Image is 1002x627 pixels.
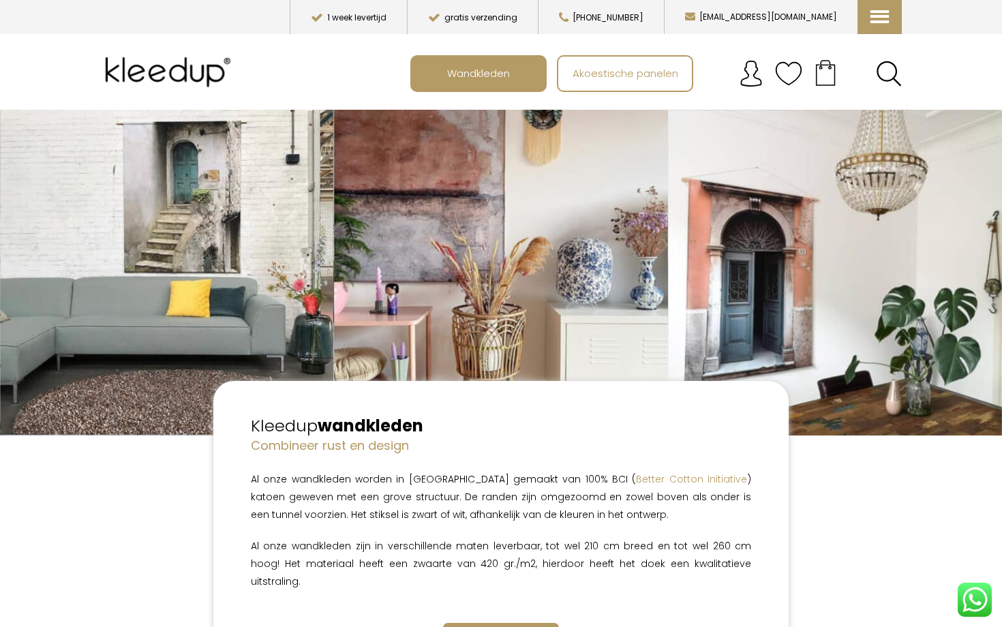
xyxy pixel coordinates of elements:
[318,414,423,437] strong: wandkleden
[412,57,545,91] a: Wandkleden
[251,437,751,454] h4: Combineer rust en design
[558,57,692,91] a: Akoestische panelen
[251,470,751,523] p: Al onze wandkleden worden in [GEOGRAPHIC_DATA] gemaakt van 100% BCI ( ) katoen geweven met een gr...
[876,61,902,87] a: Search
[251,537,751,590] p: Al onze wandkleden zijn in verschillende maten leverbaar, tot wel 210 cm breed en tot wel 260 cm ...
[775,60,802,87] img: verlanglijstje.svg
[100,45,241,100] img: Kleedup
[251,414,751,438] h2: Kleedup
[636,472,747,486] a: Better Cotton Initiative
[440,60,517,86] span: Wandkleden
[410,55,912,92] nav: Main menu
[802,55,849,89] a: Your cart
[565,60,686,86] span: Akoestische panelen
[738,60,765,87] img: account.svg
